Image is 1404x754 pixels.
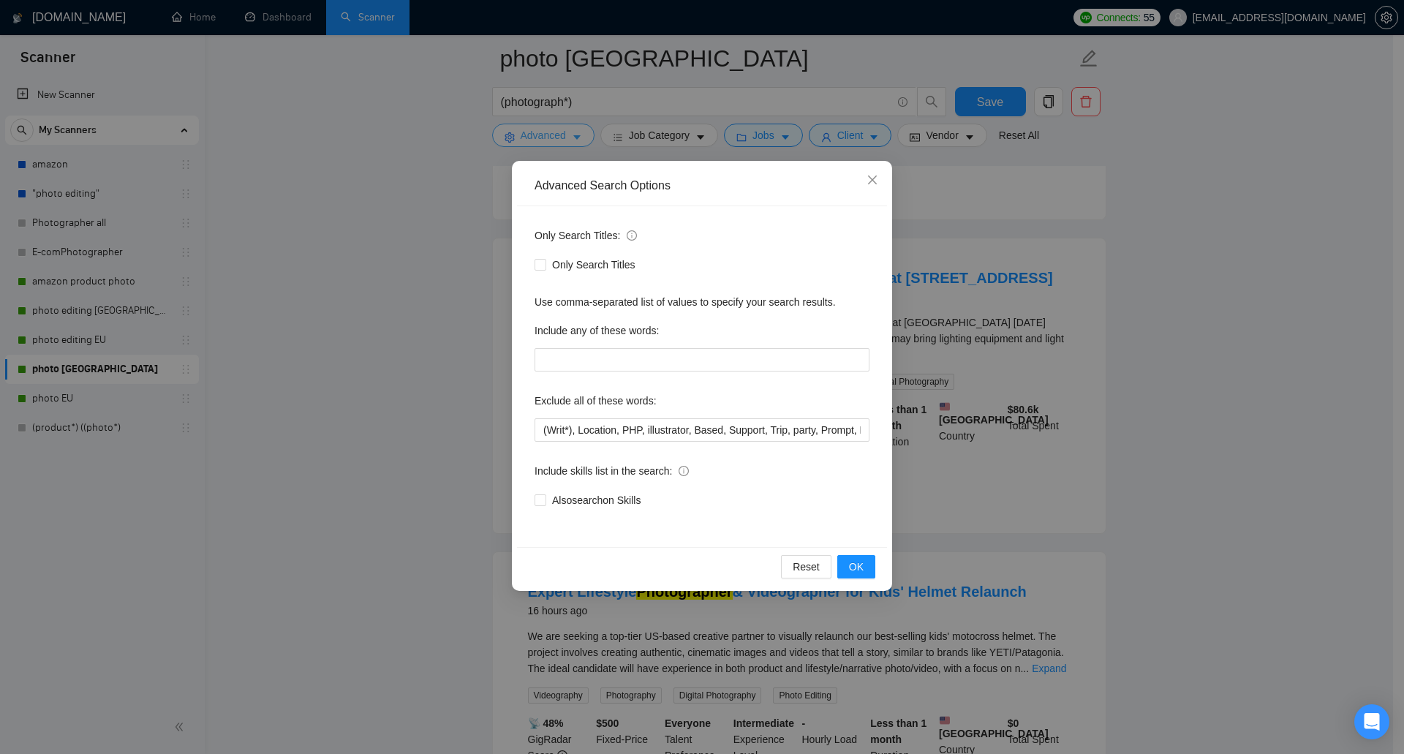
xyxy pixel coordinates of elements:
span: Only Search Titles [546,257,641,273]
span: info-circle [627,230,637,241]
button: Reset [781,555,831,578]
div: Use comma-separated list of values to specify your search results. [535,294,869,310]
span: Only Search Titles: [535,227,637,244]
div: Open Intercom Messenger [1354,704,1389,739]
span: close [867,174,878,186]
label: Exclude all of these words: [535,389,657,412]
span: OK [849,559,864,575]
div: Advanced Search Options [535,178,869,194]
button: Close [853,161,892,200]
span: Include skills list in the search: [535,463,689,479]
label: Include any of these words: [535,319,659,342]
span: info-circle [679,466,689,476]
button: OK [837,555,875,578]
span: Reset [793,559,820,575]
span: Also search on Skills [546,492,646,508]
